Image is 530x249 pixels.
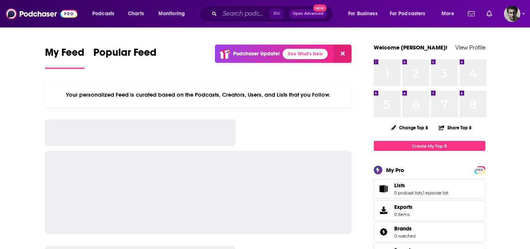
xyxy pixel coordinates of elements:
div: My Pro [386,166,404,174]
a: Lists [376,184,391,194]
span: Lists [394,182,405,189]
a: Brands [376,227,391,237]
a: Popular Feed [93,46,157,69]
a: Lists [394,182,448,189]
span: For Business [348,9,378,19]
span: Open Advanced [293,12,324,16]
a: 0 watched [394,233,415,239]
button: open menu [153,8,195,20]
a: Charts [123,8,148,20]
span: Charts [128,9,144,19]
a: Exports [374,200,485,220]
a: 0 podcast lists [394,190,422,195]
a: PRO [475,167,484,172]
button: open menu [87,8,124,20]
p: Podchaser Update! [233,51,280,57]
button: open menu [385,8,436,20]
span: Monitoring [158,9,185,19]
input: Search podcasts, credits, & more... [220,8,270,20]
a: View Profile [455,44,485,51]
button: open menu [436,8,463,20]
button: open menu [343,8,387,20]
span: Brands [394,225,412,232]
span: Exports [394,204,412,210]
div: Your personalized Feed is curated based on the Podcasts, Creators, Users, and Lists that you Follow. [45,82,352,107]
a: Show notifications dropdown [484,7,495,20]
span: For Podcasters [390,9,425,19]
a: My Feed [45,46,84,69]
span: Exports [376,205,391,216]
span: , [422,190,423,195]
span: 0 items [394,212,412,217]
span: Lists [374,179,485,199]
a: 1 episode list [423,190,448,195]
span: New [313,4,327,12]
span: Logged in as GaryR [504,6,520,22]
img: User Profile [504,6,520,22]
div: Search podcasts, credits, & more... [206,5,340,22]
span: My Feed [45,46,84,63]
img: Podchaser - Follow, Share and Rate Podcasts [6,7,77,21]
button: Show profile menu [504,6,520,22]
a: Brands [394,225,415,232]
a: See What's New [283,49,328,59]
a: Welcome [PERSON_NAME]! [374,44,447,51]
a: Show notifications dropdown [465,7,478,20]
span: Popular Feed [93,46,157,63]
span: Brands [374,222,485,242]
span: Podcasts [92,9,114,19]
span: ⌘ K [270,9,283,19]
button: Share Top 8 [439,120,472,135]
button: Change Top 8 [387,123,433,132]
a: Create My Top 8 [374,141,485,151]
button: Open AdvancedNew [289,9,327,18]
span: More [441,9,454,19]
